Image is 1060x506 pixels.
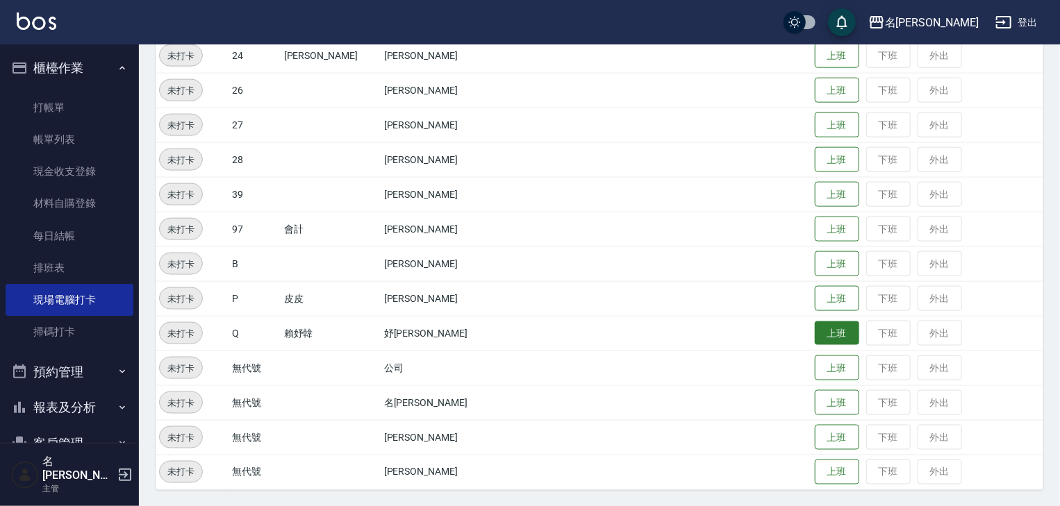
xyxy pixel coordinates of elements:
[381,142,511,177] td: [PERSON_NAME]
[11,461,39,489] img: Person
[229,212,281,246] td: 97
[815,147,859,173] button: 上班
[229,142,281,177] td: 28
[160,49,202,63] span: 未打卡
[6,316,133,348] a: 掃碼打卡
[6,92,133,124] a: 打帳單
[6,284,133,316] a: 現場電腦打卡
[42,482,113,495] p: 主管
[815,217,859,242] button: 上班
[381,420,511,455] td: [PERSON_NAME]
[815,459,859,485] button: 上班
[828,8,856,36] button: save
[815,286,859,312] button: 上班
[160,465,202,480] span: 未打卡
[815,78,859,103] button: 上班
[229,316,281,351] td: Q
[160,153,202,167] span: 未打卡
[381,316,511,351] td: 妤[PERSON_NAME]
[6,155,133,187] a: 現金收支登錄
[6,252,133,284] a: 排班表
[6,389,133,425] button: 報表及分析
[6,220,133,252] a: 每日結帳
[160,326,202,341] span: 未打卡
[229,351,281,385] td: 無代號
[6,187,133,219] a: 材料自購登錄
[6,425,133,462] button: 客戶管理
[815,112,859,138] button: 上班
[281,281,381,316] td: 皮皮
[229,281,281,316] td: P
[6,50,133,86] button: 櫃檯作業
[160,118,202,133] span: 未打卡
[229,455,281,489] td: 無代號
[281,316,381,351] td: 賴妤韓
[160,396,202,410] span: 未打卡
[17,12,56,30] img: Logo
[863,8,984,37] button: 名[PERSON_NAME]
[381,212,511,246] td: [PERSON_NAME]
[815,321,859,346] button: 上班
[160,257,202,271] span: 未打卡
[815,182,859,208] button: 上班
[160,430,202,445] span: 未打卡
[815,355,859,381] button: 上班
[381,246,511,281] td: [PERSON_NAME]
[160,187,202,202] span: 未打卡
[229,420,281,455] td: 無代號
[381,455,511,489] td: [PERSON_NAME]
[381,108,511,142] td: [PERSON_NAME]
[160,83,202,98] span: 未打卡
[281,212,381,246] td: 會計
[381,351,511,385] td: 公司
[229,246,281,281] td: B
[381,177,511,212] td: [PERSON_NAME]
[381,385,511,420] td: 名[PERSON_NAME]
[815,425,859,450] button: 上班
[885,14,979,31] div: 名[PERSON_NAME]
[229,38,281,73] td: 24
[229,73,281,108] td: 26
[815,390,859,416] button: 上班
[381,73,511,108] td: [PERSON_NAME]
[42,455,113,482] h5: 名[PERSON_NAME]
[160,292,202,306] span: 未打卡
[229,177,281,212] td: 39
[990,10,1043,35] button: 登出
[229,108,281,142] td: 27
[815,43,859,69] button: 上班
[815,251,859,277] button: 上班
[160,222,202,237] span: 未打卡
[381,38,511,73] td: [PERSON_NAME]
[281,38,381,73] td: [PERSON_NAME]
[229,385,281,420] td: 無代號
[6,354,133,390] button: 預約管理
[381,281,511,316] td: [PERSON_NAME]
[6,124,133,155] a: 帳單列表
[160,361,202,376] span: 未打卡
